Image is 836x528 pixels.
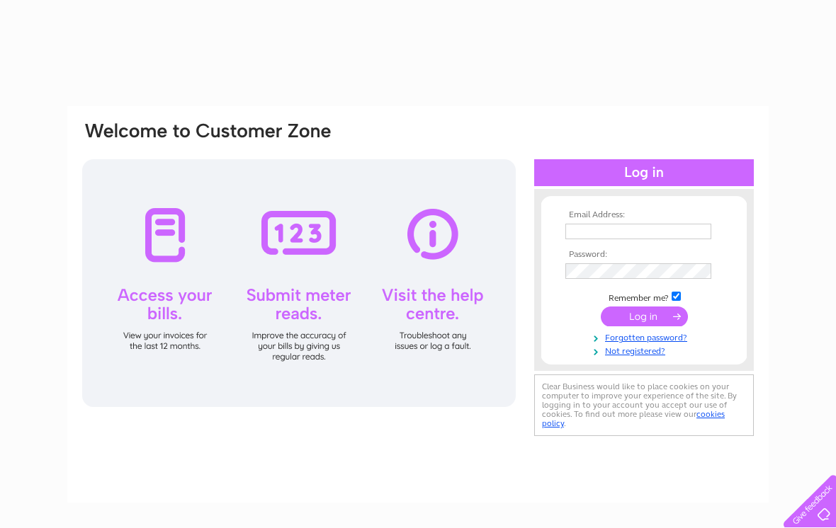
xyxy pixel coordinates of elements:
th: Email Address: [562,210,726,220]
a: Forgotten password? [565,330,726,343]
a: cookies policy [542,409,725,428]
td: Remember me? [562,289,726,304]
th: Password: [562,250,726,260]
a: Not registered? [565,343,726,357]
input: Submit [601,306,688,326]
div: Clear Business would like to place cookies on your computer to improve your experience of the sit... [534,374,754,436]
